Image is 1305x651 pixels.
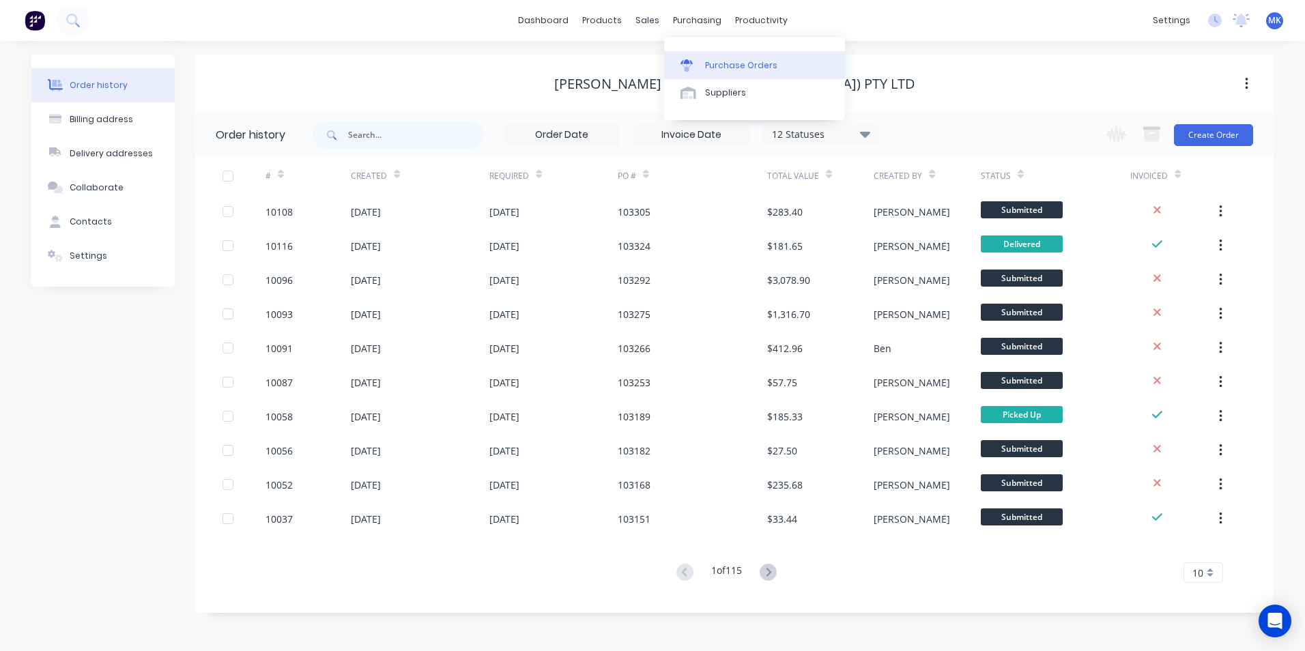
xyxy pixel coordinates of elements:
[351,375,381,390] div: [DATE]
[1268,14,1281,27] span: MK
[489,409,519,424] div: [DATE]
[767,512,797,526] div: $33.44
[618,409,650,424] div: 103189
[351,478,381,492] div: [DATE]
[351,170,387,182] div: Created
[70,113,133,126] div: Billing address
[351,273,381,287] div: [DATE]
[981,304,1063,321] span: Submitted
[981,270,1063,287] span: Submitted
[511,10,575,31] a: dashboard
[1130,170,1168,182] div: Invoiced
[489,512,519,526] div: [DATE]
[767,157,874,194] div: Total Value
[618,512,650,526] div: 103151
[629,10,666,31] div: sales
[25,10,45,31] img: Factory
[874,307,950,321] div: [PERSON_NAME]
[981,201,1063,218] span: Submitted
[351,157,489,194] div: Created
[981,338,1063,355] span: Submitted
[31,68,175,102] button: Order history
[874,157,980,194] div: Created By
[981,372,1063,389] span: Submitted
[981,406,1063,423] span: Picked Up
[70,182,124,194] div: Collaborate
[767,205,803,219] div: $283.40
[767,307,810,321] div: $1,316.70
[767,341,803,356] div: $412.96
[216,127,285,143] div: Order history
[618,375,650,390] div: 103253
[664,51,845,78] a: Purchase Orders
[634,125,749,145] input: Invoice Date
[767,444,797,458] div: $27.50
[348,121,483,149] input: Search...
[767,375,797,390] div: $57.75
[31,205,175,239] button: Contacts
[874,409,950,424] div: [PERSON_NAME]
[874,444,950,458] div: [PERSON_NAME]
[1192,566,1203,580] span: 10
[266,307,293,321] div: 10093
[618,307,650,321] div: 103275
[618,478,650,492] div: 103168
[489,239,519,253] div: [DATE]
[266,273,293,287] div: 10096
[618,273,650,287] div: 103292
[618,157,767,194] div: PO #
[489,478,519,492] div: [DATE]
[728,10,794,31] div: productivity
[266,239,293,253] div: 10116
[31,239,175,273] button: Settings
[767,170,819,182] div: Total Value
[705,59,777,72] div: Purchase Orders
[489,205,519,219] div: [DATE]
[31,102,175,136] button: Billing address
[489,341,519,356] div: [DATE]
[764,127,878,142] div: 12 Statuses
[874,170,922,182] div: Created By
[266,444,293,458] div: 10056
[70,79,128,91] div: Order history
[618,205,650,219] div: 103305
[874,341,891,356] div: Ben
[70,147,153,160] div: Delivery addresses
[351,512,381,526] div: [DATE]
[266,157,351,194] div: #
[266,205,293,219] div: 10108
[981,235,1063,252] span: Delivered
[1259,605,1291,637] div: Open Intercom Messenger
[489,157,618,194] div: Required
[70,216,112,228] div: Contacts
[575,10,629,31] div: products
[981,440,1063,457] span: Submitted
[874,273,950,287] div: [PERSON_NAME]
[266,478,293,492] div: 10052
[874,478,950,492] div: [PERSON_NAME]
[711,563,742,583] div: 1 of 115
[351,341,381,356] div: [DATE]
[874,375,950,390] div: [PERSON_NAME]
[981,157,1130,194] div: Status
[266,170,271,182] div: #
[618,239,650,253] div: 103324
[266,375,293,390] div: 10087
[31,171,175,205] button: Collaborate
[767,409,803,424] div: $185.33
[767,273,810,287] div: $3,078.90
[618,341,650,356] div: 103266
[266,341,293,356] div: 10091
[351,444,381,458] div: [DATE]
[767,478,803,492] div: $235.68
[489,170,529,182] div: Required
[31,136,175,171] button: Delivery addresses
[351,239,381,253] div: [DATE]
[489,375,519,390] div: [DATE]
[351,409,381,424] div: [DATE]
[1174,124,1253,146] button: Create Order
[981,170,1011,182] div: Status
[1146,10,1197,31] div: settings
[767,239,803,253] div: $181.65
[981,474,1063,491] span: Submitted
